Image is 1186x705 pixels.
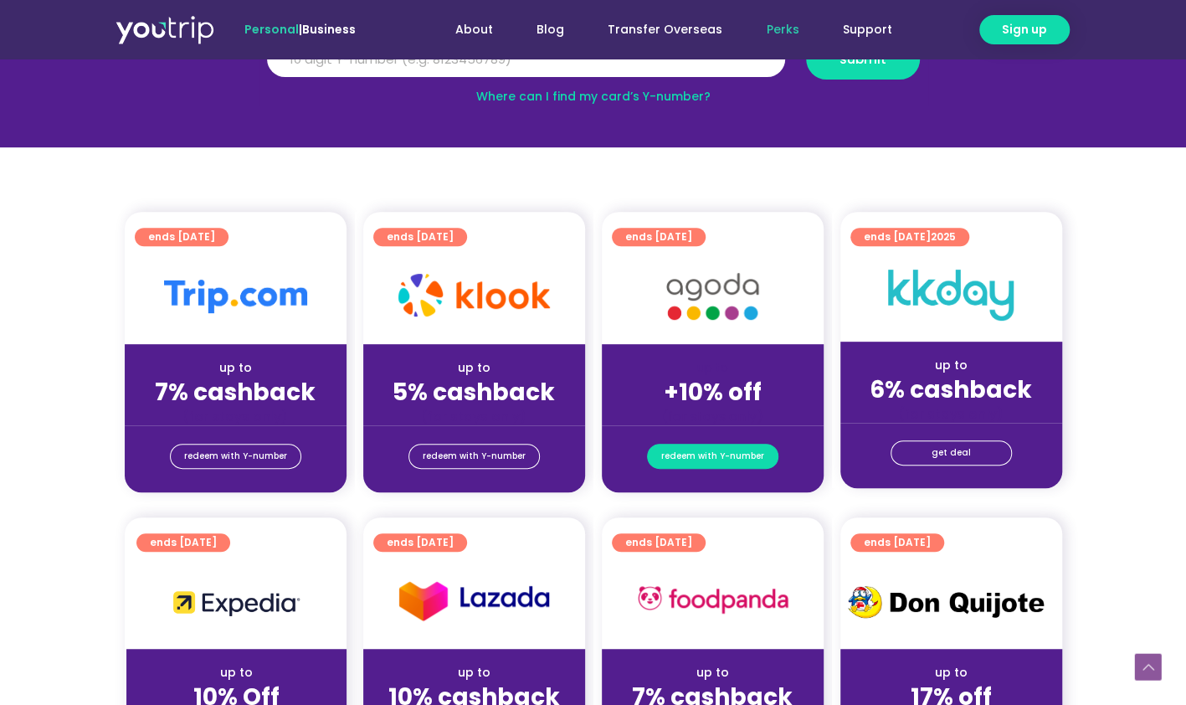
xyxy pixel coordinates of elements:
div: (for stays only) [615,408,810,425]
div: up to [377,359,572,377]
div: up to [854,357,1049,374]
span: 2025 [931,229,956,244]
a: ends [DATE] [850,533,944,552]
span: Sign up [1002,21,1047,39]
span: redeem with Y-number [661,445,764,468]
a: redeem with Y-number [170,444,301,469]
span: redeem with Y-number [184,445,287,468]
a: redeem with Y-number [408,444,540,469]
span: ends [DATE] [864,533,931,552]
span: redeem with Y-number [423,445,526,468]
div: up to [138,359,333,377]
span: | [244,21,356,38]
a: ends [DATE] [373,228,467,246]
a: Transfer Overseas [586,14,744,45]
a: ends [DATE] [136,533,230,552]
a: Where can I find my card’s Y-number? [476,88,711,105]
span: ends [DATE] [625,228,692,246]
a: Support [820,14,913,45]
div: (for stays only) [854,405,1049,423]
a: ends [DATE] [135,228,228,246]
strong: 5% cashback [393,376,555,409]
span: ends [DATE] [625,533,692,552]
div: up to [615,664,810,682]
div: (for stays only) [138,408,333,425]
a: get deal [891,440,1012,466]
input: 10 digit Y-number (e.g. 8123456789) [267,41,785,78]
strong: 7% cashback [155,376,316,409]
form: Y Number [267,39,920,92]
span: Personal [244,21,299,38]
a: ends [DATE]2025 [850,228,969,246]
span: ends [DATE] [150,533,217,552]
span: ends [DATE] [864,228,956,246]
div: up to [140,664,333,682]
a: redeem with Y-number [647,444,778,469]
div: (for stays only) [377,408,572,425]
a: Blog [515,14,586,45]
span: ends [DATE] [387,533,454,552]
nav: Menu [401,14,913,45]
strong: +10% off [664,376,762,409]
a: Business [302,21,356,38]
a: Perks [744,14,820,45]
div: up to [854,664,1049,682]
a: About [434,14,515,45]
span: ends [DATE] [387,228,454,246]
a: ends [DATE] [373,533,467,552]
a: Sign up [979,15,1070,44]
span: up to [697,359,728,376]
a: ends [DATE] [612,228,706,246]
strong: 6% cashback [870,373,1032,406]
span: get deal [932,441,971,465]
span: submit [839,53,886,65]
button: submit [806,39,920,80]
a: ends [DATE] [612,533,706,552]
span: ends [DATE] [148,228,215,246]
div: up to [377,664,572,682]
